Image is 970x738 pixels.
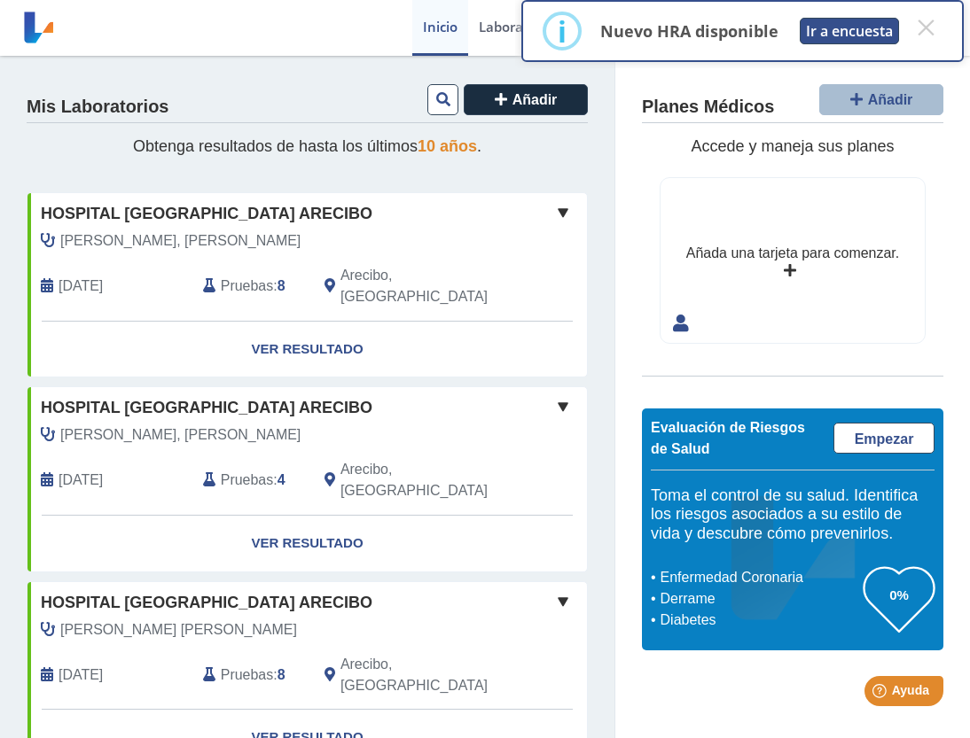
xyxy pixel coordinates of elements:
[600,20,778,42] p: Nuevo HRA disponible
[221,470,273,491] span: Pruebas
[278,278,286,293] b: 8
[133,137,481,155] span: Obtenga resultados de hasta los últimos .
[59,470,103,491] span: 2025-06-18
[27,97,168,118] h4: Mis Laboratorios
[41,202,372,226] span: Hospital [GEOGRAPHIC_DATA] Arecibo
[512,92,558,107] span: Añadir
[418,137,477,155] span: 10 años
[833,423,935,454] a: Empezar
[651,420,805,456] span: Evaluación de Riesgos de Salud
[655,567,864,588] li: Enfermedad Coronaria
[190,265,311,307] div: :
[655,610,864,631] li: Diabetes
[60,619,297,641] span: Torres Cintron, Jose
[278,472,286,487] b: 4
[41,591,372,615] span: Hospital [GEOGRAPHIC_DATA] Arecibo
[864,584,935,606] h3: 0%
[27,322,587,377] a: Ver Resultado
[278,667,286,682] b: 8
[60,230,301,252] span: Torres Rodriguez, Mario
[464,84,588,115] button: Añadir
[868,92,913,107] span: Añadir
[686,243,899,264] div: Añada una tarjeta para comenzar.
[221,664,273,686] span: Pruebas
[340,459,501,501] span: Arecibo, PR
[812,669,950,719] iframe: Help widget launcher
[190,459,311,501] div: :
[910,12,942,43] button: Close this dialog
[59,664,103,686] span: 2025-06-05
[190,654,311,696] div: :
[59,276,103,297] span: 2025-09-30
[221,276,273,297] span: Pruebas
[651,486,935,544] h5: Toma el control de su salud. Identifica los riesgos asociados a su estilo de vida y descubre cómo...
[558,15,567,47] div: i
[27,516,587,571] a: Ver Resultado
[340,654,501,696] span: Arecibo, PR
[60,424,301,446] span: Rocha Rodriguez, Rene
[691,137,894,155] span: Accede y maneja sus planes
[655,588,864,610] li: Derrame
[41,396,372,420] span: Hospital [GEOGRAPHIC_DATA] Arecibo
[819,84,943,115] button: Añadir
[800,18,899,44] button: Ir a encuesta
[340,265,501,307] span: Arecibo, PR
[642,97,774,118] h4: Planes Médicos
[855,431,914,447] span: Empezar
